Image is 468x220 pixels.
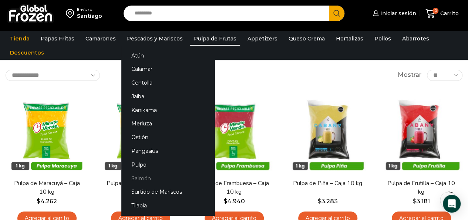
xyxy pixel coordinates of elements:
span: $ [37,198,40,205]
div: Santiago [77,12,102,20]
a: Calamar [121,62,215,76]
select: Pedido de la tienda [6,70,100,81]
a: Jaiba [121,90,215,104]
a: Pulpa de Frutas [190,32,240,46]
a: Pescados y Mariscos [123,32,186,46]
a: Abarrotes [398,32,433,46]
a: Pollos [371,32,395,46]
a: Tilapia [121,199,215,213]
div: Open Intercom Messenger [443,195,461,213]
a: Pangasius [121,144,215,158]
a: Surtido de Mariscos [121,185,215,199]
a: Descuentos [6,46,48,60]
a: Atún [121,49,215,62]
bdi: 4.940 [223,198,245,205]
bdi: 4.262 [37,198,57,205]
a: Pulpa de Frambuesa – Caja 10 kg [197,179,271,196]
button: Search button [329,6,344,21]
a: Papas Fritas [37,32,78,46]
a: Appetizers [244,32,281,46]
span: $ [223,198,227,205]
bdi: 3.181 [413,198,430,205]
a: Merluza [121,117,215,131]
a: Kanikama [121,103,215,117]
a: Pulpa de Frutilla – Caja 10 kg [384,179,458,196]
a: Iniciar sesión [371,6,416,21]
a: Pulpa de Maracuyá – Caja 10 kg [10,179,84,196]
a: Salmón [121,171,215,185]
a: 0 Carrito [424,5,461,22]
a: Hortalizas [332,32,367,46]
a: Pulpo [121,158,215,171]
span: $ [413,198,417,205]
a: Camarones [82,32,119,46]
span: Iniciar sesión [378,10,416,17]
span: Carrito [438,10,459,17]
span: $ [318,198,321,205]
a: Pulpa de Mango – Caja 10 kg [103,179,178,196]
a: Centolla [121,76,215,90]
span: 0 [432,8,438,14]
div: Enviar a [77,7,102,12]
img: address-field-icon.svg [66,7,77,20]
a: Tienda [6,32,33,46]
a: Queso Crema [285,32,329,46]
bdi: 3.283 [318,198,338,205]
span: Mostrar [398,71,421,79]
a: Pulpa de Piña – Caja 10 kg [290,179,365,188]
a: Ostión [121,131,215,144]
